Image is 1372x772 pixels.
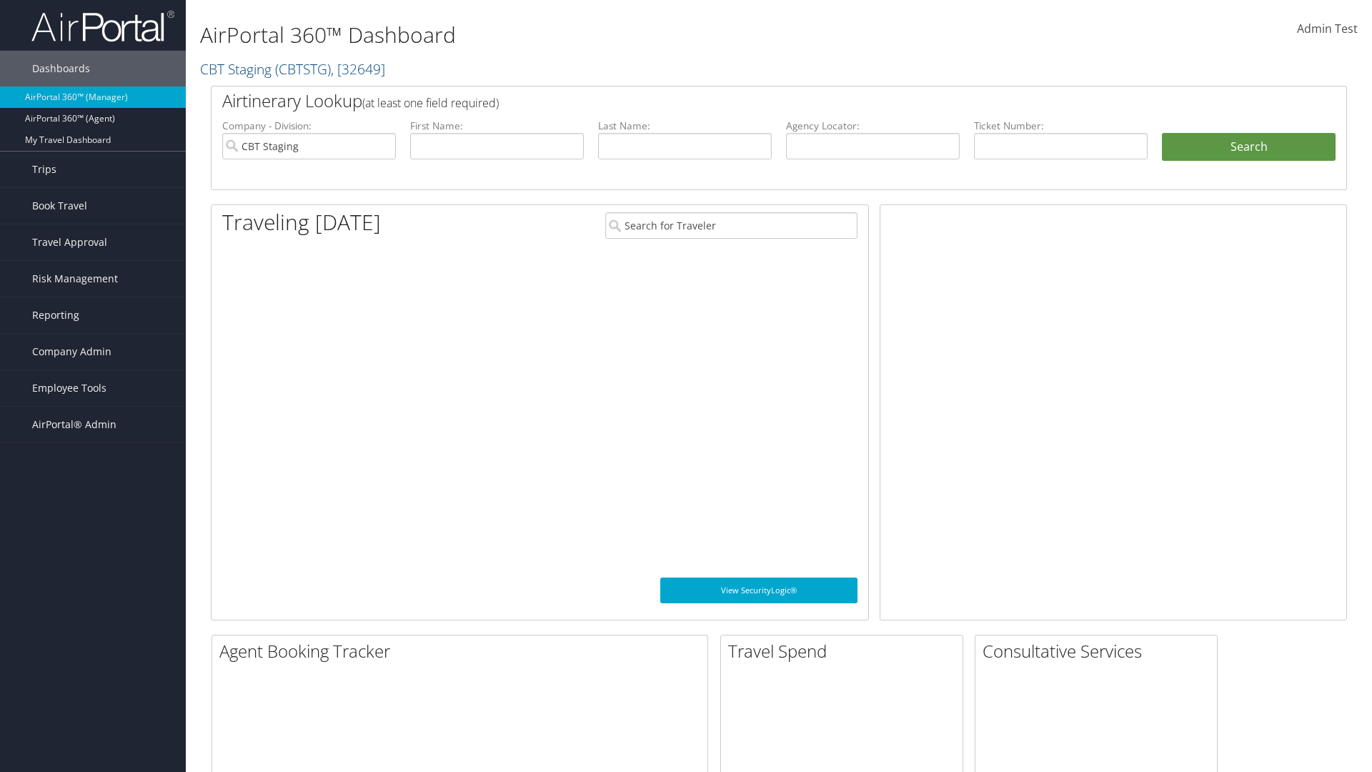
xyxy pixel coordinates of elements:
button: Search [1162,133,1336,162]
label: Last Name: [598,119,772,133]
h1: Traveling [DATE] [222,207,381,237]
span: Travel Approval [32,224,107,260]
img: airportal-logo.png [31,9,174,43]
a: CBT Staging [200,59,385,79]
h2: Consultative Services [983,639,1217,663]
h2: Travel Spend [728,639,963,663]
input: Search for Traveler [605,212,857,239]
span: (at least one field required) [362,95,499,111]
h2: Agent Booking Tracker [219,639,707,663]
span: Reporting [32,297,79,333]
label: First Name: [410,119,584,133]
span: ( CBTSTG ) [275,59,331,79]
span: Risk Management [32,261,118,297]
label: Company - Division: [222,119,396,133]
h1: AirPortal 360™ Dashboard [200,20,972,50]
a: Admin Test [1297,7,1358,51]
label: Agency Locator: [786,119,960,133]
label: Ticket Number: [974,119,1148,133]
span: Admin Test [1297,21,1358,36]
span: , [ 32649 ] [331,59,385,79]
span: Trips [32,152,56,187]
a: View SecurityLogic® [660,578,857,603]
span: Employee Tools [32,370,106,406]
h2: Airtinerary Lookup [222,89,1241,113]
span: Book Travel [32,188,87,224]
span: AirPortal® Admin [32,407,116,442]
span: Company Admin [32,334,111,370]
span: Dashboards [32,51,90,86]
